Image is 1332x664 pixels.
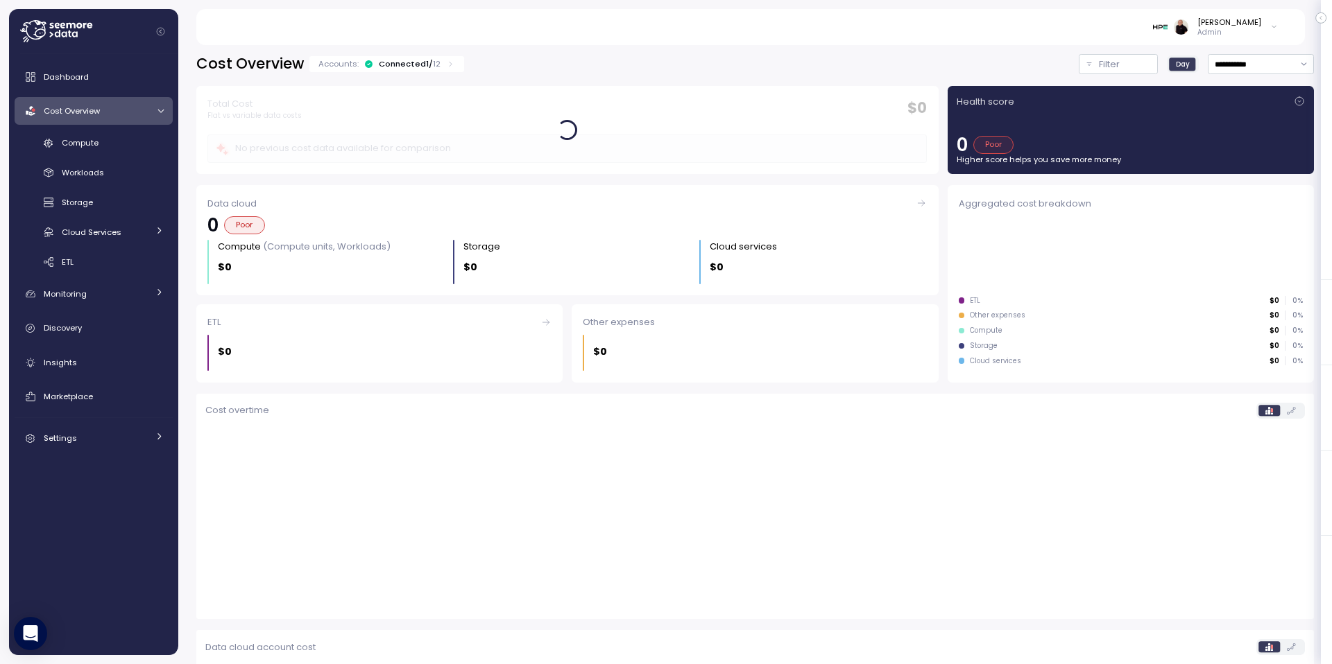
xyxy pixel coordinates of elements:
span: Workloads [62,167,104,178]
span: ETL [62,256,74,268]
span: Insights [44,357,77,368]
div: ETL [207,315,552,329]
a: ETL [15,250,173,273]
span: Compute [62,137,99,148]
p: Filter [1099,58,1120,71]
span: Monitoring [44,288,87,299]
div: Other expenses [970,311,1025,320]
p: $0 [1270,296,1279,306]
span: Discovery [44,322,82,333]
a: Dashboard [15,63,173,91]
p: 0 % [1286,326,1302,335]
a: Marketplace [15,383,173,410]
div: Compute [218,240,391,254]
p: 12 [433,58,441,69]
a: Workloads [15,161,173,184]
a: Storage [15,191,173,214]
a: ETL$0 [196,304,563,383]
p: 0 % [1286,356,1302,366]
img: ALV-UjU_4kI8NDiETqseZinE9t1O7JquqCS9vRbAeCxQ9RdgfvwjZs4m4brzde_yB5D6ORMeuM22jT3gHMhGorg2d-Uk1aIOe... [1174,19,1188,34]
span: Storage [62,197,93,208]
div: Data cloud [207,197,927,211]
span: Dashboard [44,71,89,82]
p: 0 [207,216,219,234]
a: Compute [15,132,173,155]
p: $0 [1270,356,1279,366]
span: Cost Overview [44,105,100,116]
div: Cloud services [710,240,777,254]
p: (Compute units, Workloads) [263,240,391,253]
p: 0 % [1286,296,1302,306]
a: Settings [15,425,173,453]
p: Data cloud account cost [205,640,316,654]
div: Accounts:Connected1/12 [309,56,464,72]
p: $0 [218,259,232,275]
a: Discovery [15,315,173,342]
div: Storage [463,240,500,254]
a: Data cloud0PoorCompute (Compute units, Workloads)$0Storage $0Cloud services $0 [196,185,939,295]
a: Insights [15,349,173,376]
p: 0 % [1286,311,1302,320]
span: Settings [44,433,77,444]
a: Cost Overview [15,97,173,125]
img: 68775d04603bbb24c1223a5b.PNG [1153,19,1168,34]
p: $0 [593,344,607,360]
p: $0 [710,259,724,275]
span: Day [1176,59,1190,69]
p: $0 [1270,326,1279,335]
p: $0 [1270,311,1279,320]
div: Poor [224,216,265,234]
p: Accounts: [318,58,359,69]
button: Collapse navigation [152,26,169,37]
p: Higher score helps you save more money [957,154,1305,165]
p: Cost overtime [205,403,269,417]
span: Cloud Services [62,227,121,238]
span: Marketplace [44,391,93,402]
div: Compute [970,326,1002,335]
p: $0 [1270,341,1279,351]
div: Storage [970,341,998,351]
p: Health score [957,95,1014,109]
p: $0 [218,344,232,360]
p: 0 [957,136,968,154]
div: Open Intercom Messenger [14,617,47,650]
div: ETL [970,296,980,306]
div: Connected 1 / [379,58,441,69]
a: Cloud Services [15,220,173,243]
p: $0 [463,259,477,275]
a: Monitoring [15,280,173,308]
div: Other expenses [583,315,927,329]
p: Admin [1197,28,1261,37]
div: Cloud services [970,356,1021,366]
div: [PERSON_NAME] [1197,17,1261,28]
div: Poor [973,136,1014,154]
button: Filter [1079,54,1158,74]
p: 0 % [1286,341,1302,351]
h2: Cost Overview [196,54,304,74]
div: Aggregated cost breakdown [959,197,1303,211]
